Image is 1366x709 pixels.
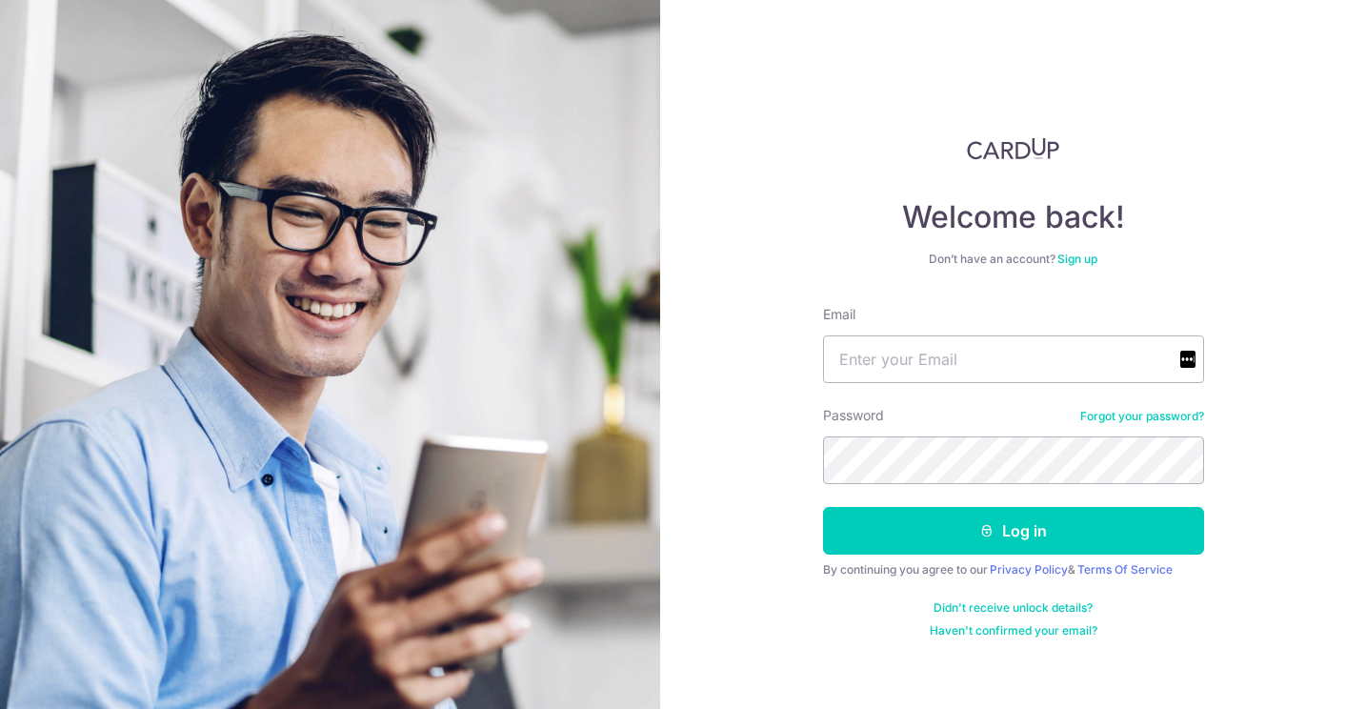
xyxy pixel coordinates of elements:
[1080,409,1204,424] a: Forgot your password?
[823,305,855,324] label: Email
[823,562,1204,577] div: By continuing you agree to our &
[823,198,1204,236] h4: Welcome back!
[1077,562,1173,577] a: Terms Of Service
[967,137,1060,160] img: CardUp Logo
[823,335,1204,383] input: Enter your Email
[823,252,1204,267] div: Don’t have an account?
[990,562,1068,577] a: Privacy Policy
[934,600,1093,616] a: Didn't receive unlock details?
[823,406,884,425] label: Password
[930,623,1097,638] a: Haven't confirmed your email?
[823,507,1204,555] button: Log in
[1057,252,1097,266] a: Sign up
